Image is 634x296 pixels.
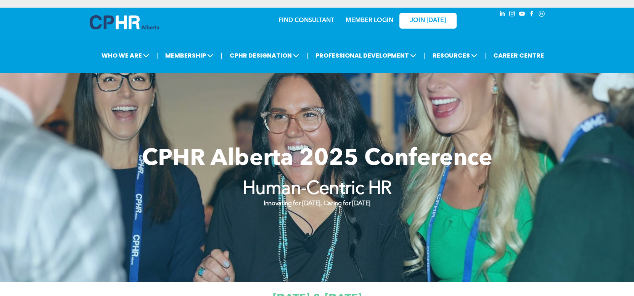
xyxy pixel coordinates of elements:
a: CAREER CENTRE [491,48,546,63]
span: WHO WE ARE [99,48,151,63]
img: A blue and white logo for cp alberta [90,15,159,29]
a: MEMBER LOGIN [346,18,393,24]
a: Social network [537,10,546,20]
span: JOIN [DATE] [410,17,446,24]
li: | [484,48,486,63]
span: PROFESSIONAL DEVELOPMENT [313,48,418,63]
a: facebook [528,10,536,20]
span: MEMBERSHIP [163,48,216,63]
strong: Innovating for [DATE], Caring for [DATE] [264,201,370,207]
a: youtube [518,10,526,20]
a: JOIN [DATE] [399,13,457,29]
span: CPHR Alberta 2025 Conference [142,148,492,171]
li: | [306,48,308,63]
span: RESOURCES [430,48,480,63]
strong: Human-Centric HR [243,180,391,198]
li: | [220,48,222,63]
li: | [156,48,158,63]
a: instagram [508,10,516,20]
a: FIND CONSULTANT [278,18,334,24]
a: linkedin [498,10,506,20]
li: | [423,48,425,63]
span: CPHR DESIGNATION [227,48,301,63]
